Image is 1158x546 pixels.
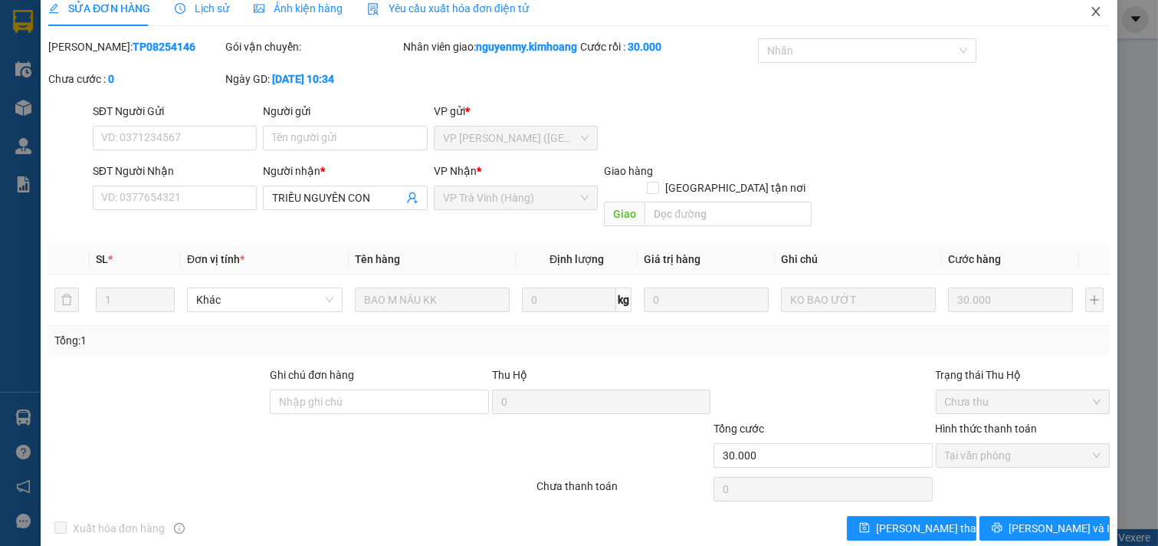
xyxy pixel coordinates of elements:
th: Ghi chú [775,245,943,275]
span: Giao hàng [604,165,653,177]
b: 30.000 [628,41,661,53]
div: Người nhận [263,163,428,179]
input: Ghi chú đơn hàng [270,390,488,414]
button: plus [1085,288,1104,312]
b: nguyenmy.kimhoang [476,41,577,53]
span: kg [616,288,631,312]
span: Tên hàng [355,253,400,265]
span: save [859,522,870,534]
span: SL [96,253,108,265]
span: picture [254,3,264,14]
b: 0 [108,73,114,85]
span: Lịch sử [175,2,229,15]
div: Chưa thanh toán [535,478,713,505]
span: Định lượng [549,253,604,265]
span: Yêu cầu xuất hóa đơn điện tử [367,2,529,15]
b: TP08254146 [133,41,195,53]
span: Ảnh kiện hàng [254,2,343,15]
span: [PERSON_NAME] thay đổi [876,520,999,537]
span: printer [992,522,1002,534]
span: edit [48,3,59,14]
span: Chưa thu [945,390,1101,413]
input: Dọc đường [645,202,811,226]
input: Ghi Chú [781,288,937,312]
input: 0 [644,288,769,312]
b: [DATE] 10:34 [272,73,334,85]
div: VP gửi [434,103,599,120]
span: clock-circle [175,3,185,14]
span: Khác [196,288,333,311]
span: Đơn vị tính [187,253,244,265]
input: VD: Bàn, Ghế [355,288,510,312]
span: SỬA ĐƠN HÀNG [48,2,150,15]
div: Gói vận chuyển: [225,38,400,55]
span: Giá trị hàng [644,253,700,265]
div: Người gửi [263,103,428,120]
span: user-add [406,192,418,204]
span: Thu Hộ [492,369,527,381]
span: Cước hàng [948,253,1001,265]
span: Tại văn phòng [945,444,1101,467]
div: SĐT Người Gửi [93,103,258,120]
span: VP Trà Vinh (Hàng) [443,186,589,209]
span: [PERSON_NAME] và In [1009,520,1116,537]
div: [PERSON_NAME]: [48,38,223,55]
button: delete [54,288,79,312]
span: Xuất hóa đơn hàng [67,520,171,537]
span: [GEOGRAPHIC_DATA] tận nơi [659,179,812,196]
span: info-circle [174,523,185,534]
div: Ngày GD: [225,71,400,87]
div: Trạng thái Thu Hộ [936,367,1110,383]
span: VP Trần Phú (Hàng) [443,127,589,150]
label: Ghi chú đơn hàng [270,369,354,381]
label: Hình thức thanh toán [936,423,1038,435]
div: Nhân viên giao: [403,38,578,55]
div: Chưa cước : [48,71,223,87]
div: Tổng: 1 [54,332,448,349]
span: Tổng cước [713,423,764,435]
div: SĐT Người Nhận [93,163,258,179]
span: VP Nhận [434,165,477,177]
span: close [1090,5,1102,18]
span: Giao [604,202,645,226]
input: 0 [948,288,1073,312]
div: Cước rồi : [580,38,755,55]
button: printer[PERSON_NAME] và In [979,516,1110,541]
img: icon [367,3,379,15]
button: save[PERSON_NAME] thay đổi [847,516,977,541]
